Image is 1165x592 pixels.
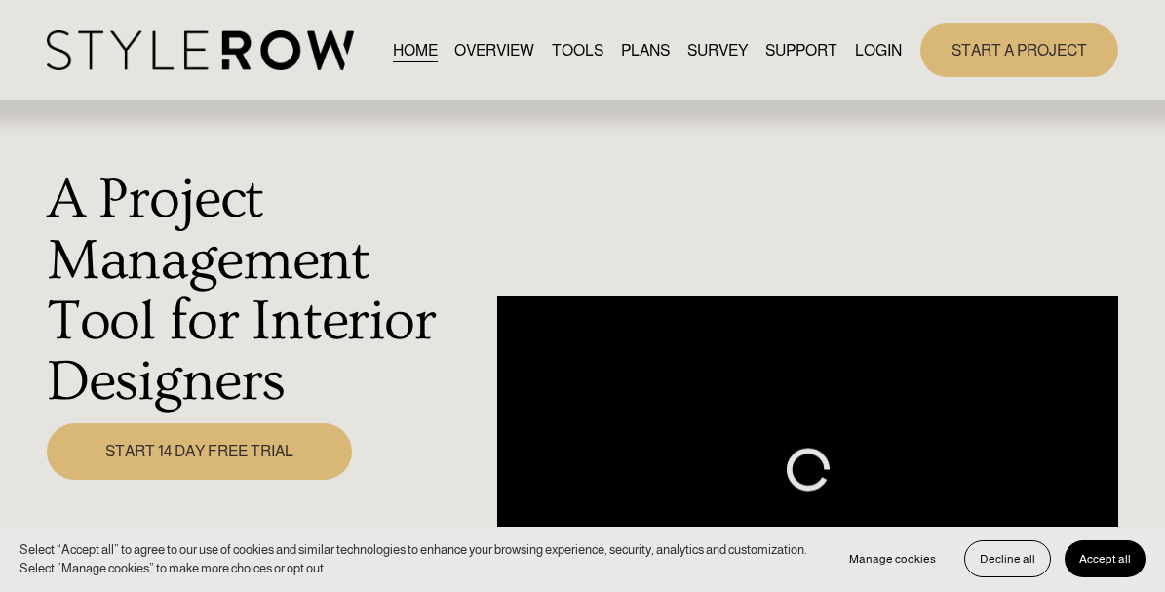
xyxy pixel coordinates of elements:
[621,37,670,63] a: PLANS
[47,30,354,70] img: StyleRow
[1065,540,1146,577] button: Accept all
[964,540,1051,577] button: Decline all
[835,540,951,577] button: Manage cookies
[552,37,603,63] a: TOOLS
[920,23,1118,77] a: START A PROJECT
[765,39,837,62] span: SUPPORT
[765,37,837,63] a: folder dropdown
[1079,552,1131,566] span: Accept all
[849,552,936,566] span: Manage cookies
[980,552,1035,566] span: Decline all
[393,37,438,63] a: HOME
[454,37,534,63] a: OVERVIEW
[687,37,748,63] a: SURVEY
[47,169,487,412] h1: A Project Management Tool for Interior Designers
[855,37,902,63] a: LOGIN
[47,423,352,480] a: START 14 DAY FREE TRIAL
[19,540,815,578] p: Select “Accept all” to agree to our use of cookies and similar technologies to enhance your brows...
